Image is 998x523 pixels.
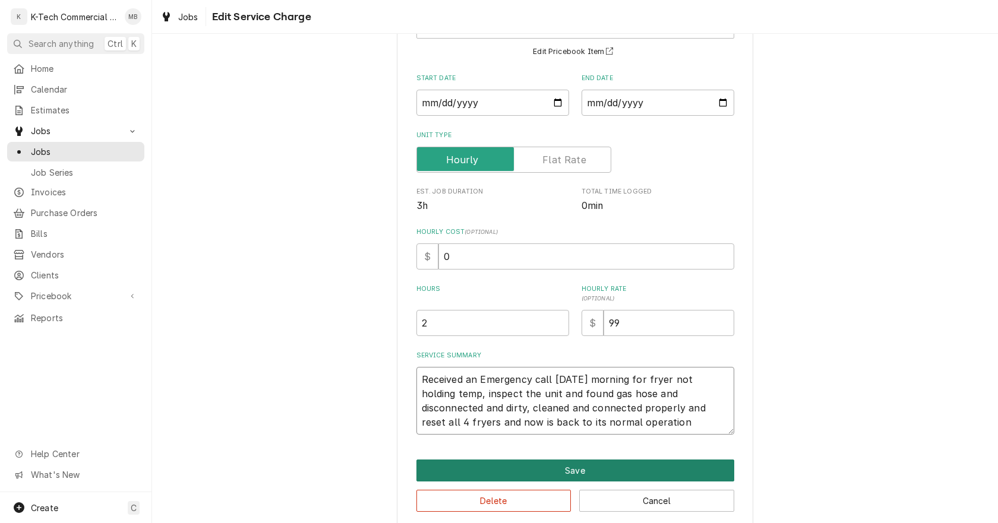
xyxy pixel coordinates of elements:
label: Service Summary [416,351,734,360]
a: Jobs [156,7,203,27]
div: [object Object] [416,284,569,336]
div: Button Group Row [416,481,734,512]
div: Button Group Row [416,459,734,481]
a: Go to Help Center [7,444,144,464]
button: Search anythingCtrlK [7,33,144,54]
span: Total Time Logged [582,199,734,213]
div: Button Group [416,459,734,512]
a: Reports [7,308,144,328]
label: Start Date [416,74,569,83]
a: Bills [7,224,144,243]
div: Service Summary [416,351,734,435]
div: Est. Job Duration [416,187,569,213]
div: MB [125,8,141,25]
a: Vendors [7,245,144,264]
span: Bills [31,227,138,240]
textarea: Received an Emergency call [DATE] morning for fryer not holding temp, inspect the unit and found ... [416,367,734,435]
span: Help Center [31,448,137,460]
span: Purchase Orders [31,207,138,219]
input: yyyy-mm-dd [416,90,569,116]
a: Go to What's New [7,465,144,484]
span: Ctrl [108,37,123,50]
span: What's New [31,468,137,481]
span: Invoices [31,186,138,198]
a: Go to Pricebook [7,286,144,306]
a: Go to Jobs [7,121,144,141]
button: Edit Pricebook Item [531,45,619,59]
span: Search anything [29,37,94,50]
span: Jobs [31,145,138,158]
span: Total Time Logged [582,187,734,196]
label: Hourly Cost [416,227,734,237]
div: Mehdi Bazidane's Avatar [125,8,141,25]
div: Hourly Cost [416,227,734,270]
a: Estimates [7,100,144,120]
label: Unit Type [416,131,734,140]
span: Pricebook [31,290,121,302]
div: K-Tech Commercial Kitchen Repair & Maintenance [31,11,118,23]
input: yyyy-mm-dd [582,90,734,116]
span: Jobs [31,125,121,137]
div: Unit Type [416,131,734,173]
a: Invoices [7,182,144,202]
button: Save [416,459,734,481]
span: Jobs [178,11,198,23]
div: $ [582,310,604,336]
div: K [11,8,27,25]
span: Reports [31,312,138,324]
span: Clients [31,269,138,281]
button: Cancel [579,490,734,512]
span: Estimates [31,104,138,116]
div: End Date [582,74,734,116]
a: Jobs [7,142,144,161]
a: Clients [7,265,144,285]
span: Create [31,503,58,513]
span: ( optional ) [465,229,498,235]
div: Start Date [416,74,569,116]
span: C [131,502,137,514]
span: ( optional ) [582,295,615,302]
a: Purchase Orders [7,203,144,223]
span: Vendors [31,248,138,261]
span: 3h [416,200,428,211]
div: [object Object] [582,284,734,336]
button: Delete [416,490,571,512]
span: 0min [582,200,604,211]
span: Calendar [31,83,138,96]
span: K [131,37,137,50]
a: Home [7,59,144,78]
label: End Date [582,74,734,83]
span: Est. Job Duration [416,187,569,196]
span: Edit Service Charge [209,9,311,25]
label: Hours [416,284,569,303]
span: Home [31,62,138,75]
span: Job Series [31,166,138,179]
label: Hourly Rate [582,284,734,303]
a: Job Series [7,163,144,182]
span: Est. Job Duration [416,199,569,213]
div: Total Time Logged [582,187,734,213]
div: $ [416,243,438,270]
a: Calendar [7,80,144,99]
